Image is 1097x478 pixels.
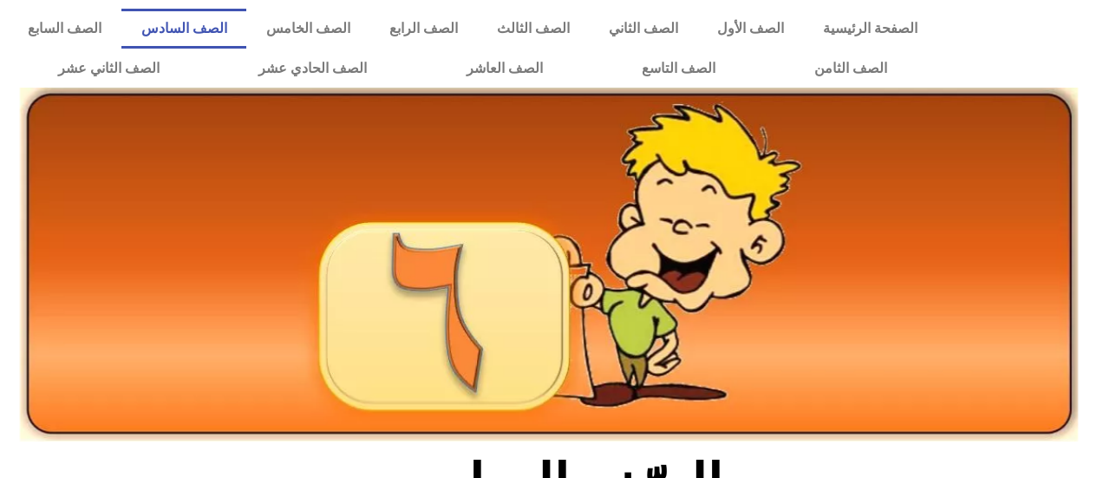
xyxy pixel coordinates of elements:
a: الصف الحادي عشر [209,49,416,88]
a: الصف التاسع [592,49,765,88]
a: الصف الثالث [477,9,589,49]
a: الصف الأول [697,9,803,49]
a: الصف العاشر [417,49,592,88]
a: الصف الرابع [369,9,477,49]
a: الصف السابع [9,9,121,49]
a: الصف الثاني [589,9,697,49]
a: الصف الخامس [246,9,369,49]
a: الصف الثامن [765,49,937,88]
a: الصف الثاني عشر [9,49,209,88]
a: الصف السادس [121,9,246,49]
a: الصفحة الرئيسية [803,9,937,49]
